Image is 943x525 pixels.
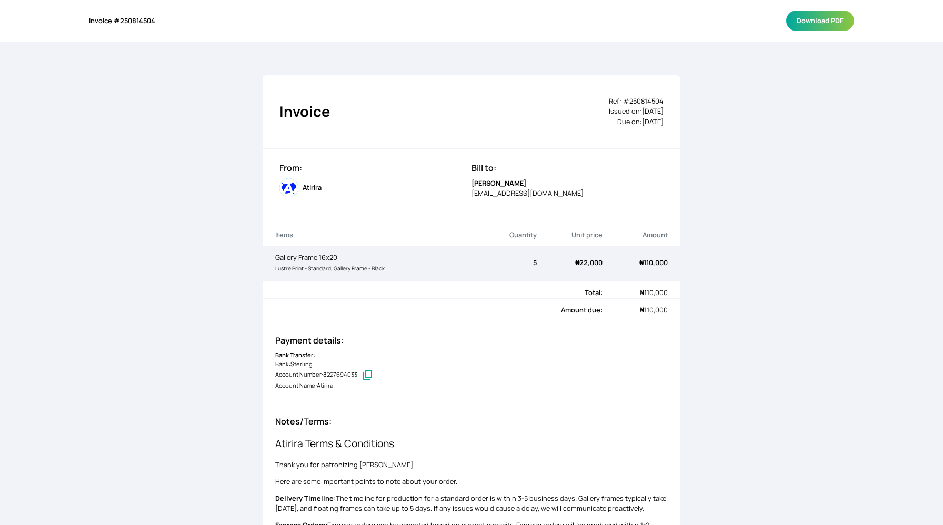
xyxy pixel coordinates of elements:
div: Amount due: [275,305,603,315]
div: Total: [275,288,603,298]
div: Invoice # 250814504 [89,16,155,26]
small: Lustre Print - Standard, Gallery Frame - Black [275,265,385,272]
span: Atirira [303,183,322,193]
p: The timeline for production for a standard order is within 3-5 business days. Gallery frames typi... [275,493,668,513]
h2: Invoice [279,101,330,123]
p: Unit price [537,230,602,240]
div: Account Number: 8227694033 [275,369,668,381]
span: 110,000 [640,305,668,315]
div: [EMAIL_ADDRESS][DOMAIN_NAME] [471,188,664,198]
p: Quantity [471,230,537,240]
span: 22,000 [575,258,603,267]
div: Ref: # 250814504 [609,96,664,106]
p: Here are some important points to note about your order. [275,477,668,487]
h2: Atirira Terms & Conditions [275,436,668,451]
div: Issued on: [DATE] [609,106,664,116]
div: Due on: [DATE] [609,117,664,127]
span: 110,000 [640,288,668,297]
button: Download PDF [786,11,854,31]
p: Thank you for patronizing [PERSON_NAME]. [275,460,668,470]
div: Bank: Sterling [275,360,668,369]
span: ₦ [640,288,644,297]
h3: Payment details: [275,334,668,347]
p: Amount [603,230,668,240]
b: [PERSON_NAME] [471,178,526,188]
p: Items [275,230,471,240]
span: ₦ [640,305,644,315]
h3: From: [279,161,471,174]
h6: Bank Transfer: [275,351,668,360]
span: Copy to clipboard [362,369,374,381]
div: Account Name: Atirira [275,381,668,390]
h3: Notes/Terms: [275,415,668,428]
strong: Delivery Timeline: [275,493,336,503]
span: ₦ [639,258,644,267]
span: ₦ [575,258,579,267]
div: Gallery Frame 16x20 [275,253,471,272]
div: 5 [471,258,537,268]
h3: Bill to: [471,161,664,174]
span: 110,000 [639,258,668,267]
